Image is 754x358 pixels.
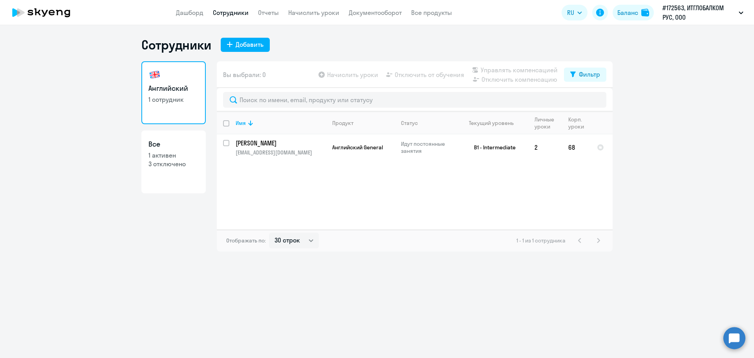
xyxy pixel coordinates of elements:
[401,140,455,154] p: Идут постоянные занятия
[148,160,199,168] p: 3 отключено
[332,144,383,151] span: Английский General
[516,237,565,244] span: 1 - 1 из 1 сотрудника
[223,70,266,79] span: Вы выбрали: 0
[568,116,590,130] div: Корп. уроки
[221,38,270,52] button: Добавить
[455,134,528,160] td: B1 - Intermediate
[401,119,455,127] div: Статус
[528,134,562,160] td: 2
[288,9,339,17] a: Начислить уроки
[411,9,452,17] a: Все продукты
[176,9,203,17] a: Дашборд
[226,237,266,244] span: Отображать по:
[141,130,206,193] a: Все1 активен3 отключено
[579,70,600,79] div: Фильтр
[236,40,264,49] div: Добавить
[148,83,199,94] h3: Английский
[148,95,199,104] p: 1 сотрудник
[236,119,246,127] div: Имя
[148,139,199,149] h3: Все
[349,9,402,17] a: Документооборот
[534,116,562,130] div: Личные уроки
[613,5,654,20] button: Балансbalance
[662,3,736,22] p: #172563, ИТГЛОБАЛКОМ РУС, ООО
[564,68,606,82] button: Фильтр
[141,37,211,53] h1: Сотрудники
[236,149,326,156] p: [EMAIL_ADDRESS][DOMAIN_NAME]
[641,9,649,17] img: balance
[534,116,556,130] div: Личные уроки
[659,3,747,22] button: #172563, ИТГЛОБАЛКОМ РУС, ООО
[469,119,514,127] div: Текущий уровень
[562,5,587,20] button: RU
[567,8,574,17] span: RU
[617,8,638,17] div: Баланс
[332,119,353,127] div: Продукт
[401,119,418,127] div: Статус
[258,9,279,17] a: Отчеты
[332,119,394,127] div: Продукт
[236,119,326,127] div: Имя
[568,116,585,130] div: Корп. уроки
[213,9,249,17] a: Сотрудники
[141,61,206,124] a: Английский1 сотрудник
[223,92,606,108] input: Поиск по имени, email, продукту или статусу
[236,139,324,147] p: [PERSON_NAME]
[148,151,199,160] p: 1 активен
[236,139,326,147] a: [PERSON_NAME]
[562,134,591,160] td: 68
[148,68,161,81] img: english
[461,119,528,127] div: Текущий уровень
